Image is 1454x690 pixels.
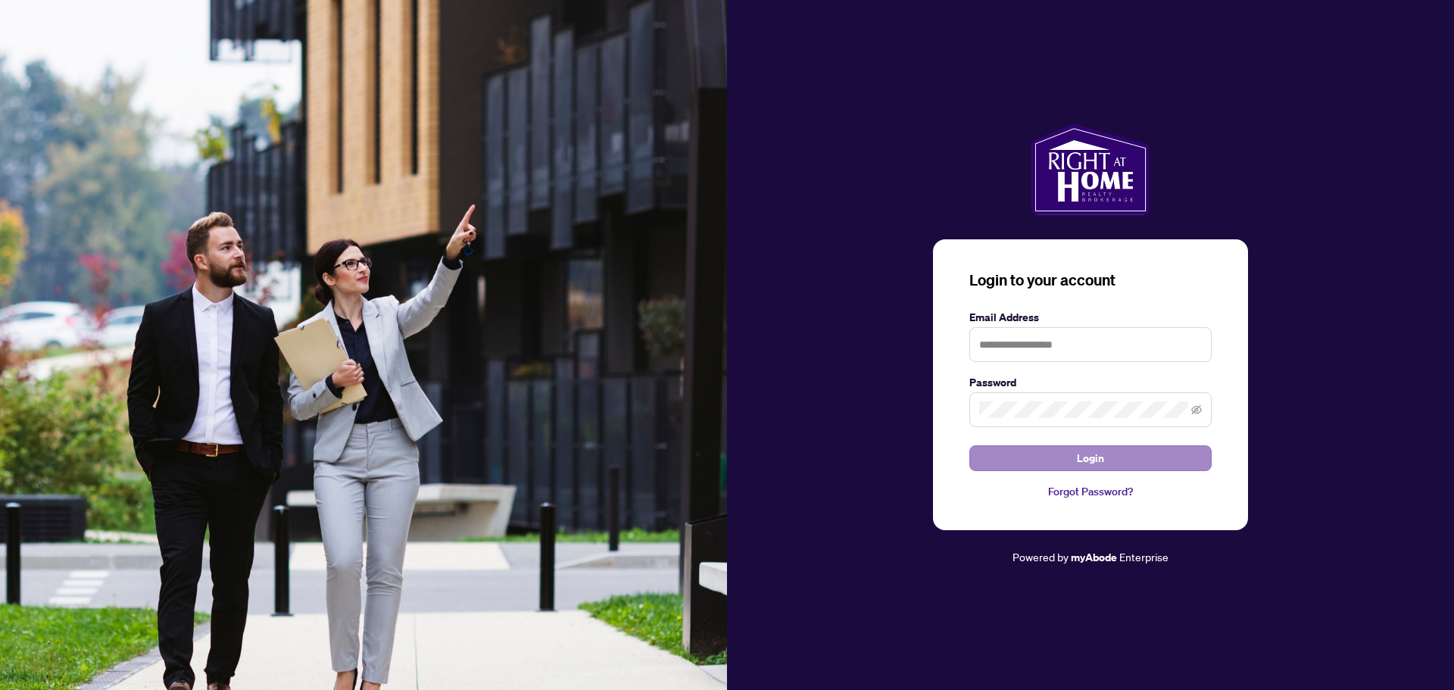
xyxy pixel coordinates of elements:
[1012,550,1069,564] span: Powered by
[1191,404,1202,415] span: eye-invisible
[1119,550,1169,564] span: Enterprise
[1031,124,1149,215] img: ma-logo
[969,374,1212,391] label: Password
[1077,446,1104,470] span: Login
[969,309,1212,326] label: Email Address
[1071,549,1117,566] a: myAbode
[969,483,1212,500] a: Forgot Password?
[969,445,1212,471] button: Login
[969,270,1212,291] h3: Login to your account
